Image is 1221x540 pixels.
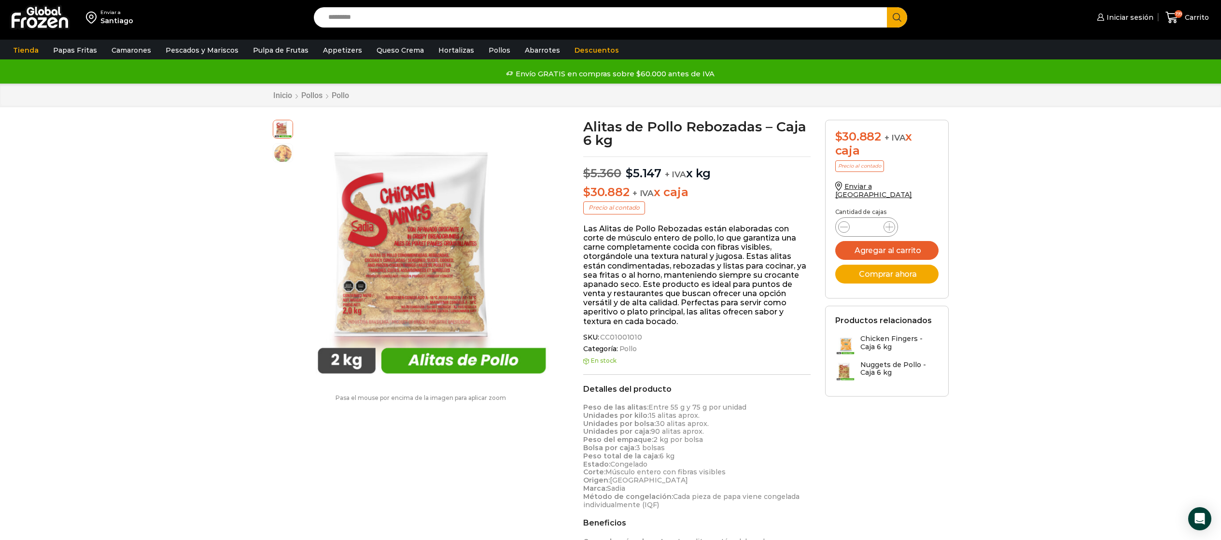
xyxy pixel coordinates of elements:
[583,345,811,353] span: Categoría:
[298,120,563,385] img: alitas-pollo
[583,120,811,147] h1: Alitas de Pollo Rebozadas – Caja 6 kg
[860,361,939,377] h3: Nuggets de Pollo - Caja 6 kg
[835,361,939,382] a: Nuggets de Pollo - Caja 6 kg
[583,185,811,199] p: x caja
[583,484,607,493] strong: Marca:
[835,129,842,143] span: $
[1163,6,1211,29] a: 199 Carrito
[835,160,884,172] p: Precio al contado
[318,41,367,59] a: Appetizers
[583,166,621,180] bdi: 5.360
[434,41,479,59] a: Hortalizas
[273,119,293,138] span: alitas-pollo
[583,185,629,199] bdi: 30.882
[48,41,102,59] a: Papas Fritas
[583,435,653,444] strong: Peso del empaque:
[372,41,429,59] a: Queso Crema
[570,41,624,59] a: Descuentos
[583,224,811,326] p: Las Alitas de Pollo Rebozadas están elaboradas con corte de músculo entero de pollo, lo que garan...
[8,41,43,59] a: Tienda
[583,403,648,412] strong: Peso de las alitas:
[100,9,133,16] div: Enviar a
[583,452,660,460] strong: Peso total de la caja:
[273,91,350,100] nav: Breadcrumb
[835,335,939,355] a: Chicken Fingers - Caja 6 kg
[583,384,811,394] h2: Detalles del producto
[583,403,811,509] p: Entre 55 g y 75 g por unidad 15 alitas aprox. 30 alitas aprox. 90 alitas aprox. 2 kg por bolsa 3 ...
[1182,13,1209,22] span: Carrito
[248,41,313,59] a: Pulpa de Frutas
[835,316,932,325] h2: Productos relacionados
[860,335,939,351] h3: Chicken Fingers - Caja 6 kg
[583,476,610,484] strong: Origen:
[1175,10,1182,18] span: 199
[618,345,637,353] a: Pollo
[520,41,565,59] a: Abarrotes
[583,468,605,476] strong: Corte:
[161,41,243,59] a: Pescados y Mariscos
[835,241,939,260] button: Agregar al carrito
[1104,13,1153,22] span: Iniciar sesión
[301,91,323,100] a: Pollos
[583,201,645,214] p: Precio al contado
[583,492,800,509] span: Cada pieza de papa viene congelada individualmente (IQF)
[857,220,876,234] input: Product quantity
[331,91,350,100] a: Pollo
[626,166,633,180] span: $
[626,166,661,180] bdi: 5.147
[100,16,133,26] div: Santiago
[835,209,939,215] p: Cantidad de cajas
[599,333,642,341] span: CC01001010
[484,41,515,59] a: Pollos
[86,9,100,26] img: address-field-icon.svg
[835,130,939,158] div: x caja
[273,395,569,401] p: Pasa el mouse por encima de la imagen para aplicar zoom
[107,41,156,59] a: Camarones
[835,182,912,199] a: Enviar a [GEOGRAPHIC_DATA]
[273,91,293,100] a: Inicio
[583,518,811,527] h2: Beneficios
[884,133,906,142] span: + IVA
[583,166,590,180] span: $
[583,443,636,452] strong: Bolsa por caja:
[887,7,907,28] button: Search button
[583,419,656,428] strong: Unidades por bolsa:
[583,333,811,341] span: SKU:
[298,120,563,385] div: 1 / 2
[583,460,610,469] strong: Estado:
[273,144,293,163] span: alitas-de-pollo
[632,188,654,198] span: + IVA
[1095,8,1153,27] a: Iniciar sesión
[1188,507,1211,530] div: Open Intercom Messenger
[835,129,881,143] bdi: 30.882
[835,265,939,284] button: Comprar ahora
[583,411,649,420] strong: Unidades por kilo:
[583,492,673,501] strong: Método de congelación:
[583,427,651,436] strong: Unidades por caja:
[583,185,590,199] span: $
[583,156,811,181] p: x kg
[665,170,686,179] span: + IVA
[583,357,811,364] p: En stock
